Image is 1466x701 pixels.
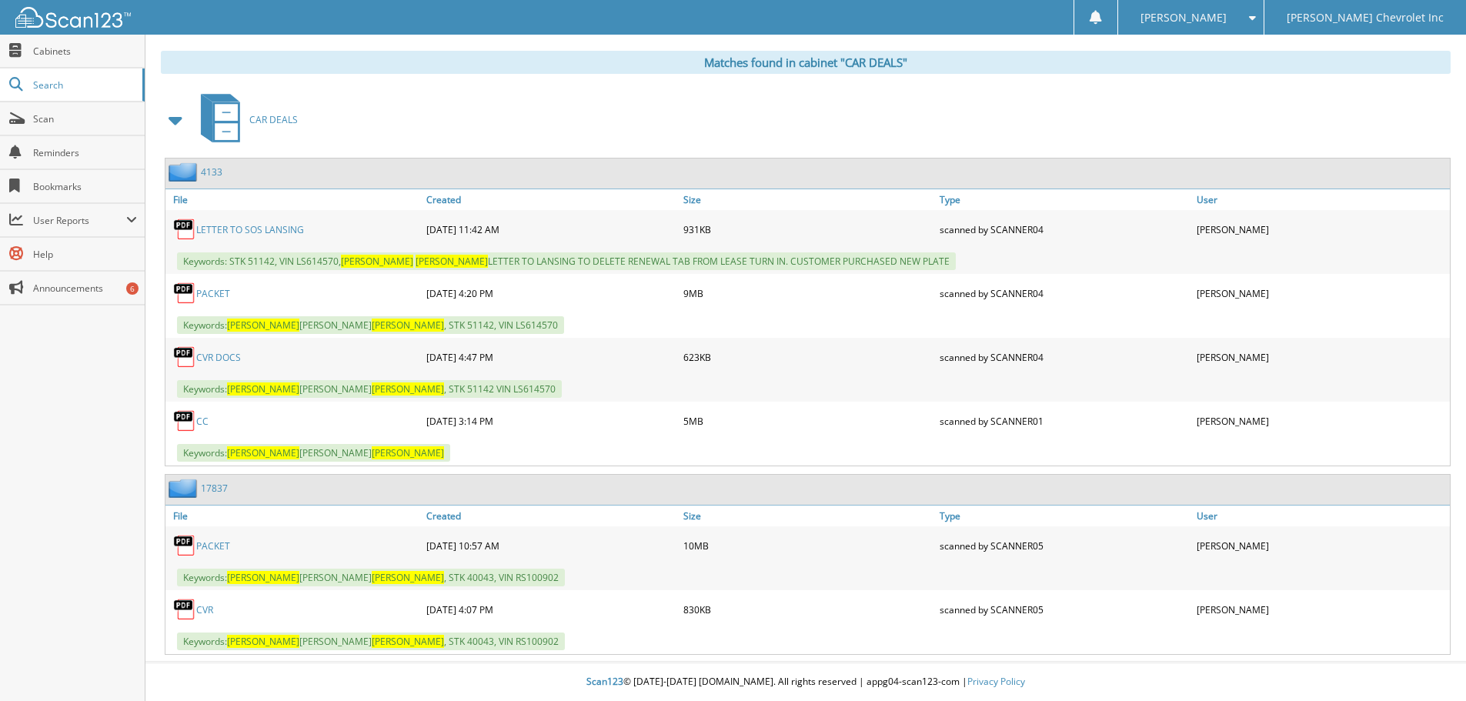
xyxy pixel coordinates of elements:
[249,113,298,126] span: CAR DEALS
[936,214,1193,245] div: scanned by SCANNER04
[165,506,422,526] a: File
[177,444,450,462] span: Keywords: [PERSON_NAME]
[936,278,1193,309] div: scanned by SCANNER04
[33,282,137,295] span: Announcements
[1193,278,1450,309] div: [PERSON_NAME]
[196,223,304,236] a: LETTER TO SOS LANSING
[227,446,299,459] span: [PERSON_NAME]
[1193,406,1450,436] div: [PERSON_NAME]
[936,506,1193,526] a: Type
[173,598,196,621] img: PDF.png
[680,406,937,436] div: 5MB
[169,479,201,498] img: folder2.png
[173,218,196,241] img: PDF.png
[173,534,196,557] img: PDF.png
[1287,13,1444,22] span: [PERSON_NAME] Chevrolet Inc
[680,506,937,526] a: Size
[422,278,680,309] div: [DATE] 4:20 PM
[936,594,1193,625] div: scanned by SCANNER05
[196,287,230,300] a: PACKET
[227,382,299,396] span: [PERSON_NAME]
[1389,627,1466,701] iframe: Chat Widget
[680,278,937,309] div: 9MB
[227,319,299,332] span: [PERSON_NAME]
[422,506,680,526] a: Created
[422,214,680,245] div: [DATE] 11:42 AM
[936,342,1193,372] div: scanned by SCANNER04
[1193,530,1450,561] div: [PERSON_NAME]
[15,7,131,28] img: scan123-logo-white.svg
[936,406,1193,436] div: scanned by SCANNER01
[372,635,444,648] span: [PERSON_NAME]
[372,571,444,584] span: [PERSON_NAME]
[416,255,488,268] span: [PERSON_NAME]
[33,112,137,125] span: Scan
[161,51,1451,74] div: Matches found in cabinet "CAR DEALS"
[177,380,562,398] span: Keywords: [PERSON_NAME] , STK 51142 VIN LS614570
[680,342,937,372] div: 623KB
[201,482,228,495] a: 17837
[177,252,956,270] span: Keywords: STK 51142, VIN LS614570, LETTER TO LANSING TO DELETE RENEWAL TAB FROM LEASE TURN IN. CU...
[936,189,1193,210] a: Type
[1193,214,1450,245] div: [PERSON_NAME]
[227,635,299,648] span: [PERSON_NAME]
[33,45,137,58] span: Cabinets
[33,78,135,92] span: Search
[196,539,230,552] a: PACKET
[372,446,444,459] span: [PERSON_NAME]
[33,214,126,227] span: User Reports
[1140,13,1227,22] span: [PERSON_NAME]
[1193,189,1450,210] a: User
[145,663,1466,701] div: © [DATE]-[DATE] [DOMAIN_NAME]. All rights reserved | appg04-scan123-com |
[33,180,137,193] span: Bookmarks
[196,603,213,616] a: CVR
[341,255,413,268] span: [PERSON_NAME]
[173,345,196,369] img: PDF.png
[422,530,680,561] div: [DATE] 10:57 AM
[227,571,299,584] span: [PERSON_NAME]
[177,633,565,650] span: Keywords: [PERSON_NAME] , STK 40043, VIN RS100902
[372,382,444,396] span: [PERSON_NAME]
[1193,342,1450,372] div: [PERSON_NAME]
[33,146,137,159] span: Reminders
[196,415,209,428] a: CC
[422,342,680,372] div: [DATE] 4:47 PM
[680,530,937,561] div: 10MB
[165,189,422,210] a: File
[967,675,1025,688] a: Privacy Policy
[422,594,680,625] div: [DATE] 4:07 PM
[177,569,565,586] span: Keywords: [PERSON_NAME] , STK 40043, VIN RS100902
[936,530,1193,561] div: scanned by SCANNER05
[169,162,201,182] img: folder2.png
[1193,594,1450,625] div: [PERSON_NAME]
[1193,506,1450,526] a: User
[173,282,196,305] img: PDF.png
[422,406,680,436] div: [DATE] 3:14 PM
[173,409,196,432] img: PDF.png
[177,316,564,334] span: Keywords: [PERSON_NAME] , STK 51142, VIN LS614570
[33,248,137,261] span: Help
[586,675,623,688] span: Scan123
[422,189,680,210] a: Created
[126,282,139,295] div: 6
[196,351,241,364] a: CVR DOCS
[372,319,444,332] span: [PERSON_NAME]
[192,89,298,150] a: CAR DEALS
[680,189,937,210] a: Size
[680,594,937,625] div: 830KB
[680,214,937,245] div: 931KB
[201,165,222,179] a: 4133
